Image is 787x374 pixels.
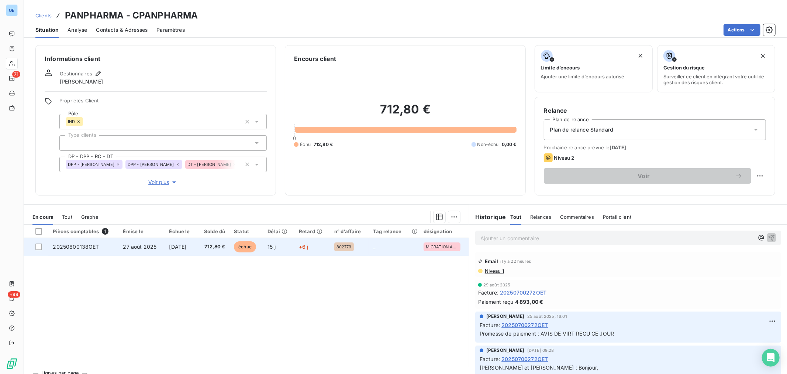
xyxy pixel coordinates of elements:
span: [DATE] 09:28 [527,348,554,353]
span: Non-échu [477,141,499,148]
span: Paramètres [156,26,185,34]
span: Gestion du risque [663,65,705,71]
span: 29 août 2025 [483,283,511,287]
span: Propriétés Client [59,98,267,108]
span: Relances [530,214,551,220]
span: En cours [32,214,53,220]
span: Voir [553,173,735,179]
span: DPP - [PERSON_NAME] [128,162,174,167]
span: 15 j [267,244,276,250]
h2: 712,80 € [294,102,516,124]
span: MIGRATION APPLICATION SAS UP1 [426,245,458,249]
span: Paiement reçu [478,298,514,306]
div: Tag relance [373,228,415,234]
span: Graphe [81,214,99,220]
span: 0 [293,135,296,141]
span: Facture : [480,321,500,329]
span: Échu [300,141,311,148]
span: Voir plus [148,178,178,186]
a: Clients [35,12,52,19]
span: Facture : [478,289,498,296]
span: 0,00 € [502,141,517,148]
span: [PERSON_NAME] [486,347,524,354]
span: Surveiller ce client en intégrant votre outil de gestion des risques client. [663,74,769,85]
button: Limite d’encoursAjouter une limite d’encours autorisé [535,45,653,92]
span: 20250700272OET [501,355,548,363]
button: Voir plus [59,178,267,186]
div: Open Intercom Messenger [762,349,780,367]
button: Actions [724,24,760,36]
div: OE [6,4,18,16]
h6: Historique [469,212,506,221]
span: Ajouter une limite d’encours autorisé [541,74,625,79]
span: Contacts & Adresses [96,26,148,34]
span: Situation [35,26,59,34]
span: DPP - [PERSON_NAME] [68,162,114,167]
span: Tout [62,214,72,220]
div: désignation [424,228,465,234]
span: [DATE] [610,144,627,150]
div: Émise le [123,228,160,234]
span: Plan de relance Standard [550,126,614,133]
div: Échue le [169,228,193,234]
span: IND [68,119,75,124]
span: Clients [35,13,52,18]
span: DT - [PERSON_NAME] [187,162,231,167]
input: Ajouter une valeur [66,140,72,146]
span: 802779 [336,245,352,249]
span: 20250700272OET [500,289,546,296]
div: Solde dû [201,228,225,234]
span: 71 [12,71,20,78]
span: Facture : [480,355,500,363]
span: Commentaires [560,214,594,220]
span: 1 [102,228,108,235]
h6: Encours client [294,54,336,63]
span: échue [234,241,256,252]
div: Retard [299,228,325,234]
span: [PERSON_NAME] [486,313,524,320]
span: il y a 22 heures [501,259,531,263]
button: Gestion du risqueSurveiller ce client en intégrant votre outil de gestion des risques client. [657,45,775,92]
span: 712,80 € [314,141,333,148]
span: 27 août 2025 [123,244,157,250]
span: +99 [8,291,20,298]
span: [DATE] [169,244,187,250]
div: n° d'affaire [334,228,364,234]
div: Pièces comptables [53,228,114,235]
span: Analyse [68,26,87,34]
span: Niveau 2 [554,155,574,161]
h6: Relance [544,106,766,115]
div: Délai [267,228,290,234]
span: Niveau 1 [484,268,504,274]
h3: PANPHARMA - CPANPHARMA [65,9,198,22]
span: Gestionnaires [60,71,92,76]
span: +6 j [299,244,308,250]
span: Email [485,258,498,264]
h6: Informations client [45,54,267,63]
span: 20250800138OET [53,244,99,250]
button: Voir [544,168,751,184]
span: Tout [510,214,521,220]
span: Portail client [603,214,631,220]
div: Statut [234,228,259,234]
span: [PERSON_NAME] [60,78,103,85]
span: 20250700272OET [501,321,548,329]
input: Ajouter une valeur [235,161,241,168]
span: Prochaine relance prévue le [544,144,766,150]
span: 4 893,00 € [515,298,543,306]
span: 712,80 € [201,243,225,251]
img: Logo LeanPay [6,358,18,370]
span: 25 août 2025, 16:01 [527,314,567,319]
input: Ajouter une valeur [83,118,89,125]
span: _ [373,244,375,250]
span: Limite d’encours [541,65,580,71]
span: [PERSON_NAME] et [PERSON_NAME] : Bonjour, [480,364,598,371]
span: Promesse de paiement : AVIS DE VIRT RECU CE JOUR [480,330,614,337]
